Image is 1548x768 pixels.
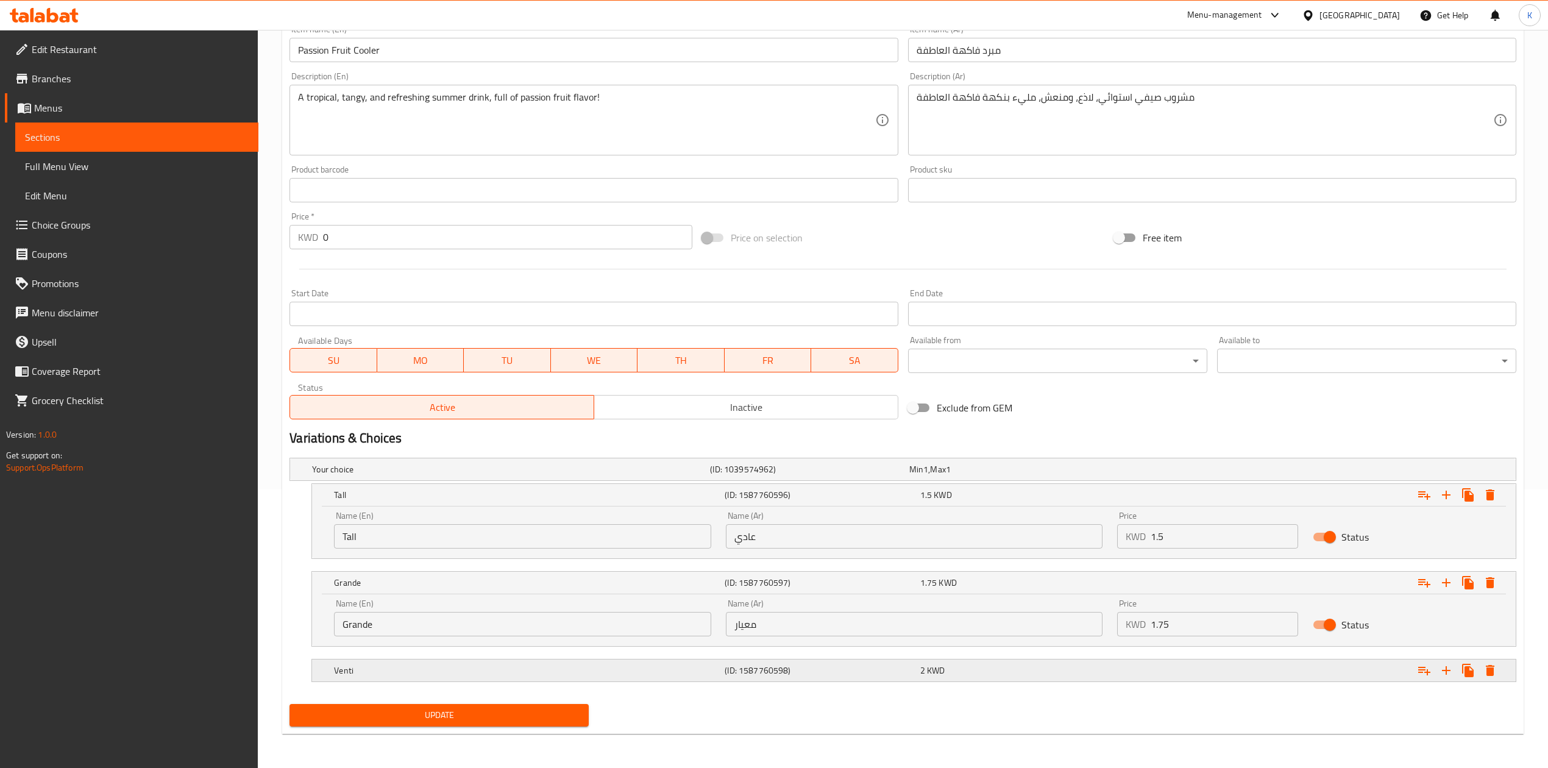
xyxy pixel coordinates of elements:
input: Enter name Ar [726,612,1102,636]
span: Choice Groups [32,218,249,232]
button: Delete Tall [1479,484,1501,506]
button: MO [377,348,464,372]
span: Branches [32,71,249,86]
div: Menu-management [1187,8,1262,23]
span: 1.0.0 [38,427,57,443]
input: Please enter price [323,225,692,249]
button: Delete Grande [1479,572,1501,594]
span: Edit Restaurant [32,42,249,57]
input: Enter name Ar [908,38,1516,62]
span: 1 [923,461,928,477]
span: KWD [927,663,945,678]
span: KWD [934,487,951,503]
textarea: A tropical, tangy, and refreshing summer drink, full of passion fruit flavor! [298,91,875,149]
h5: Tall [334,489,720,501]
span: Full Menu View [25,159,249,174]
h5: (ID: 1039574962) [710,463,904,475]
div: Expand [312,572,1516,594]
span: Price on selection [731,230,803,245]
button: Clone new choice [1457,572,1479,594]
span: 1.5 [920,487,932,503]
a: Menus [5,93,258,123]
input: Enter name En [289,38,898,62]
button: TU [464,348,551,372]
span: Upsell [32,335,249,349]
span: Menu disclaimer [32,305,249,320]
button: Active [289,395,594,419]
span: Promotions [32,276,249,291]
div: ​ [908,349,1207,373]
span: Free item [1143,230,1182,245]
a: Sections [15,123,258,152]
a: Coupons [5,240,258,269]
span: Inactive [599,399,893,416]
span: 2 [920,663,925,678]
span: Coupons [32,247,249,261]
span: Version: [6,427,36,443]
button: Add choice group [1413,660,1435,681]
p: KWD [1126,617,1146,631]
span: Update [299,708,579,723]
span: WE [556,352,633,369]
button: Add new choice [1435,660,1457,681]
div: [GEOGRAPHIC_DATA] [1319,9,1400,22]
div: Expand [312,484,1516,506]
div: Expand [290,458,1516,480]
button: TH [637,348,725,372]
a: Menu disclaimer [5,298,258,327]
a: Grocery Checklist [5,386,258,415]
span: Max [930,461,945,477]
a: Upsell [5,327,258,357]
h5: (ID: 1587760597) [725,577,915,589]
span: Min [909,461,923,477]
input: Enter name En [334,612,711,636]
button: SU [289,348,377,372]
p: KWD [1126,529,1146,544]
span: FR [730,352,807,369]
button: Clone new choice [1457,484,1479,506]
span: SA [816,352,893,369]
button: Add new choice [1435,484,1457,506]
input: Please enter price [1151,612,1298,636]
span: SU [295,352,372,369]
a: Promotions [5,269,258,298]
button: Add choice group [1413,484,1435,506]
button: Clone new choice [1457,660,1479,681]
button: Inactive [594,395,898,419]
a: Full Menu View [15,152,258,181]
span: Get support on: [6,447,62,463]
button: Delete Venti [1479,660,1501,681]
input: Please enter product sku [908,178,1516,202]
button: Update [289,704,589,727]
div: , [909,463,1103,475]
span: 1 [946,461,951,477]
span: KWD [939,575,956,591]
button: Add new choice [1435,572,1457,594]
a: Edit Restaurant [5,35,258,64]
button: SA [811,348,898,372]
span: Exclude from GEM [937,400,1012,415]
a: Choice Groups [5,210,258,240]
span: Active [295,399,589,416]
span: Status [1341,530,1369,544]
p: KWD [298,230,318,244]
div: Expand [312,660,1516,681]
div: ​ [1217,349,1516,373]
h5: (ID: 1587760598) [725,664,915,677]
input: Please enter price [1151,524,1298,549]
input: Enter name En [334,524,711,549]
a: Edit Menu [15,181,258,210]
span: MO [382,352,460,369]
span: Sections [25,130,249,144]
span: K [1527,9,1532,22]
span: Status [1341,617,1369,632]
button: FR [725,348,812,372]
a: Branches [5,64,258,93]
span: TH [642,352,720,369]
button: Add choice group [1413,572,1435,594]
a: Coverage Report [5,357,258,386]
input: Please enter product barcode [289,178,898,202]
span: Edit Menu [25,188,249,203]
span: Menus [34,101,249,115]
span: Grocery Checklist [32,393,249,408]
